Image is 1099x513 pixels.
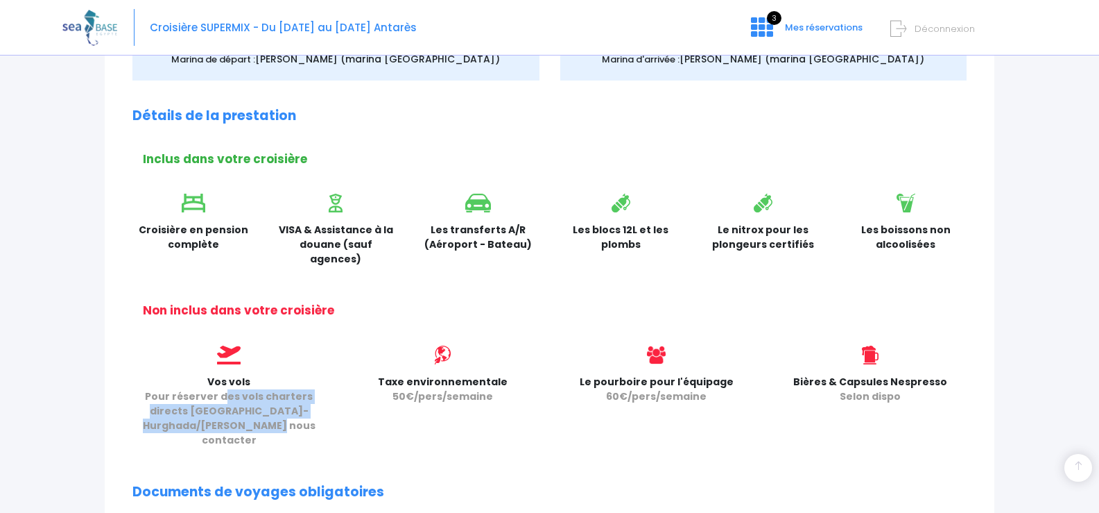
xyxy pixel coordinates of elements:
p: Vos vols [132,375,325,448]
p: Le pourboire pour l'équipage [560,375,753,404]
img: icon_visa.svg [329,194,343,212]
img: icon_bouteille.svg [612,194,630,212]
img: icon_boisson.svg [897,194,915,212]
h2: Documents de voyages obligatoires [132,485,967,501]
p: Les boissons non alcoolisées [845,223,967,252]
span: Croisière SUPERMIX - Du [DATE] au [DATE] Antarès [150,20,417,35]
img: icon_biere.svg [862,346,878,364]
span: 50€/pers/semaine [392,389,493,403]
p: VISA & Assistance à la douane (sauf agences) [275,223,397,267]
h2: Inclus dans votre croisière [143,152,967,166]
p: Bières & Capsules Nespresso [774,375,967,404]
p: Marina de départ : [153,52,519,67]
p: Les blocs 12L et les plombs [560,223,682,252]
span: Pour réserver des vols charters directs [GEOGRAPHIC_DATA]-Hurghada/[PERSON_NAME] nous contacter [143,389,315,447]
img: icon_vols.svg [217,346,241,364]
h2: Non inclus dans votre croisière [143,303,967,317]
p: Les transferts A/R (Aéroport - Bateau) [417,223,539,252]
span: [PERSON_NAME] (marina [GEOGRAPHIC_DATA]) [255,52,500,66]
p: Taxe environnementale [346,375,539,404]
span: Déconnexion [915,22,975,35]
p: Marina d'arrivée : [581,52,946,67]
span: 3 [767,11,781,25]
img: icon_bouteille.svg [754,194,772,212]
span: [PERSON_NAME] (marina [GEOGRAPHIC_DATA]) [680,52,924,66]
img: icon_users@2x.png [647,346,666,364]
a: 3 Mes réservations [740,26,871,39]
img: icon_environment.svg [433,346,452,364]
p: Croisière en pension complète [132,223,254,252]
span: Mes réservations [785,21,863,34]
span: Selon dispo [840,389,901,403]
span: 60€/pers/semaine [606,389,707,403]
img: icon_voiture.svg [465,194,491,212]
img: icon_lit.svg [182,194,205,212]
h2: Détails de la prestation [132,108,967,124]
p: Le nitrox pour les plongeurs certifiés [702,223,824,252]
